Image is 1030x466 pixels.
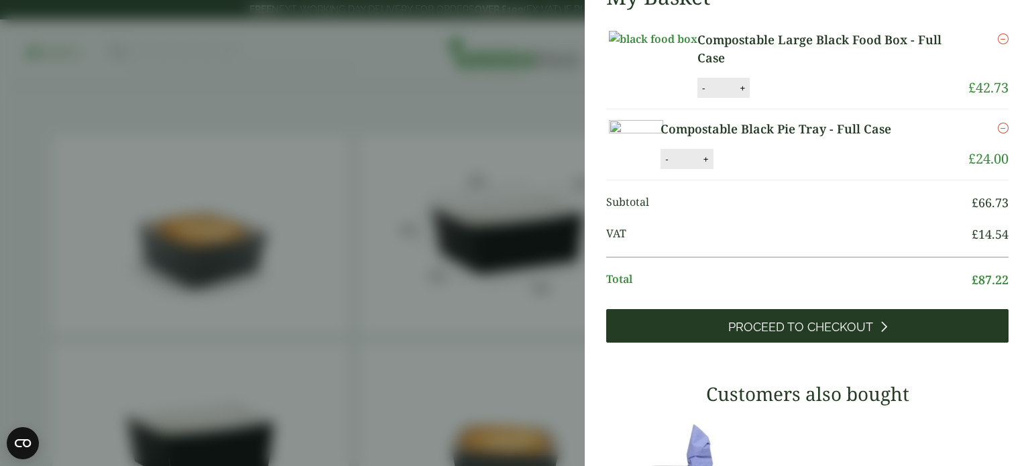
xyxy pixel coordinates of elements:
a: Remove this item [998,31,1009,47]
span: Proceed to Checkout [728,320,873,335]
bdi: 42.73 [968,78,1009,97]
span: Subtotal [606,194,972,212]
span: £ [968,150,976,168]
bdi: 66.73 [972,194,1009,211]
span: £ [972,272,978,288]
button: - [661,154,672,165]
h3: Customers also bought [606,383,1009,406]
span: Total [606,271,972,289]
bdi: 87.22 [972,272,1009,288]
span: £ [972,226,978,242]
span: VAT [606,225,972,243]
button: + [736,82,749,94]
button: + [699,154,713,165]
button: Open CMP widget [7,427,39,459]
a: Compostable Large Black Food Box - Full Case [697,31,968,67]
span: £ [972,194,978,211]
a: Proceed to Checkout [606,309,1009,343]
a: Remove this item [998,120,1009,136]
bdi: 14.54 [972,226,1009,242]
a: Compostable Black Pie Tray - Full Case [661,120,929,138]
button: - [698,82,709,94]
img: black food box [609,31,697,47]
span: £ [968,78,976,97]
bdi: 24.00 [968,150,1009,168]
